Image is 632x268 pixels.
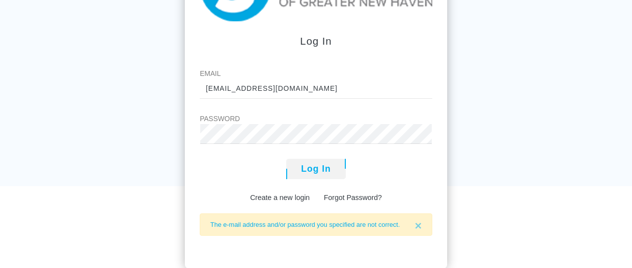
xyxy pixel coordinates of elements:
div: Log In [200,33,432,49]
a: Forgot Password? [324,194,382,201]
a: Create a new login [250,194,310,201]
button: Close [405,214,432,238]
span: × [415,219,422,232]
button: Log In [286,159,346,179]
label: Email [200,68,432,79]
label: Password [200,114,432,124]
input: johnny@email.com [200,79,432,99]
div: The e-mail address and/or password you specified are not correct. [200,213,432,236]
